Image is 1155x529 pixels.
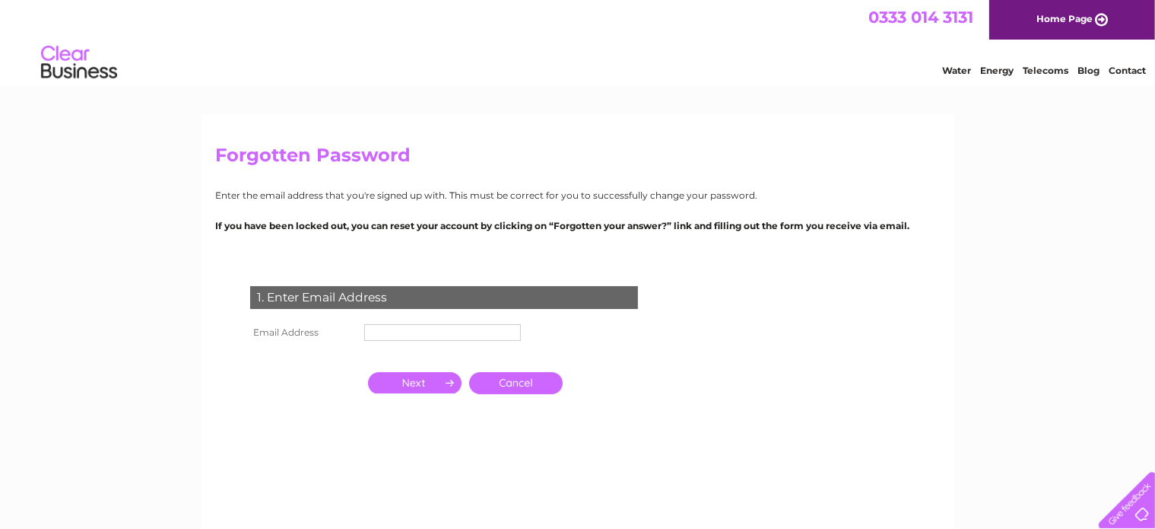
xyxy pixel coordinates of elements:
[246,320,360,345] th: Email Address
[1077,65,1099,76] a: Blog
[1109,65,1146,76] a: Contact
[250,286,638,309] div: 1. Enter Email Address
[1023,65,1068,76] a: Telecoms
[219,8,938,74] div: Clear Business is a trading name of Verastar Limited (registered in [GEOGRAPHIC_DATA] No. 3667643...
[216,218,940,233] p: If you have been locked out, you can reset your account by clicking on “Forgotten your answer?” l...
[216,145,940,174] h2: Forgotten Password
[868,8,973,27] a: 0333 014 3131
[40,40,118,86] img: logo.png
[942,65,971,76] a: Water
[469,372,563,394] a: Cancel
[216,188,940,202] p: Enter the email address that you're signed up with. This must be correct for you to successfully ...
[980,65,1014,76] a: Energy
